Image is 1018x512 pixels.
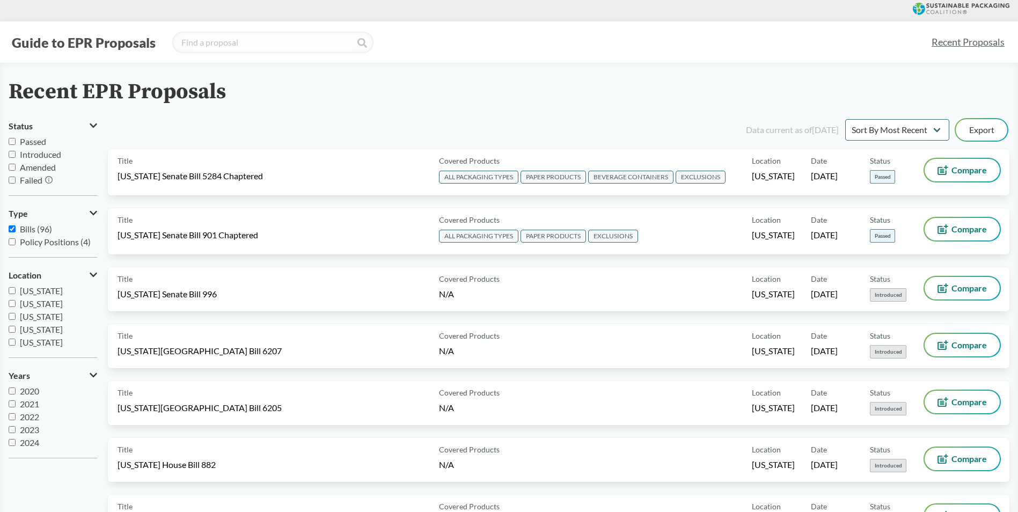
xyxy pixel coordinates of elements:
[9,121,33,131] span: Status
[870,229,895,243] span: Passed
[925,448,1000,470] button: Compare
[870,288,906,302] span: Introduced
[20,162,56,172] span: Amended
[439,214,500,225] span: Covered Products
[9,138,16,145] input: Passed
[811,444,827,455] span: Date
[752,459,795,471] span: [US_STATE]
[956,119,1007,141] button: Export
[870,170,895,184] span: Passed
[925,334,1000,356] button: Compare
[9,80,226,104] h2: Recent EPR Proposals
[9,313,16,320] input: [US_STATE]
[870,501,890,512] span: Status
[811,155,827,166] span: Date
[752,345,795,357] span: [US_STATE]
[752,155,781,166] span: Location
[870,330,890,341] span: Status
[118,229,258,241] span: [US_STATE] Senate Bill 901 Chaptered
[588,171,673,184] span: BEVERAGE CONTAINERS
[9,266,97,284] button: Location
[20,337,63,347] span: [US_STATE]
[521,230,586,243] span: PAPER PRODUCTS
[752,273,781,284] span: Location
[118,387,133,398] span: Title
[439,330,500,341] span: Covered Products
[9,426,16,433] input: 2023
[927,30,1009,54] a: Recent Proposals
[811,387,827,398] span: Date
[20,175,42,185] span: Failed
[676,171,726,184] span: EXCLUSIONS
[439,289,454,299] span: N/A
[951,398,987,406] span: Compare
[20,425,39,435] span: 2023
[20,311,63,321] span: [US_STATE]
[521,171,586,184] span: PAPER PRODUCTS
[20,298,63,309] span: [US_STATE]
[9,151,16,158] input: Introduced
[925,218,1000,240] button: Compare
[811,229,838,241] span: [DATE]
[9,225,16,232] input: Bills (96)
[439,459,454,470] span: N/A
[951,455,987,463] span: Compare
[118,501,133,512] span: Title
[20,237,91,247] span: Policy Positions (4)
[870,402,906,415] span: Introduced
[811,459,838,471] span: [DATE]
[9,238,16,245] input: Policy Positions (4)
[118,170,263,182] span: [US_STATE] Senate Bill 5284 Chaptered
[118,330,133,341] span: Title
[20,224,52,234] span: Bills (96)
[118,288,217,300] span: [US_STATE] Senate Bill 996
[752,387,781,398] span: Location
[870,459,906,472] span: Introduced
[811,501,827,512] span: Date
[811,170,838,182] span: [DATE]
[811,273,827,284] span: Date
[439,171,518,184] span: ALL PACKAGING TYPES
[752,402,795,414] span: [US_STATE]
[752,214,781,225] span: Location
[870,444,890,455] span: Status
[811,288,838,300] span: [DATE]
[9,326,16,333] input: [US_STATE]
[9,367,97,385] button: Years
[20,149,61,159] span: Introduced
[118,402,282,414] span: [US_STATE][GEOGRAPHIC_DATA] Bill 6205
[752,229,795,241] span: [US_STATE]
[951,284,987,292] span: Compare
[951,341,987,349] span: Compare
[870,273,890,284] span: Status
[9,300,16,307] input: [US_STATE]
[118,345,282,357] span: [US_STATE][GEOGRAPHIC_DATA] Bill 6207
[9,371,30,381] span: Years
[752,170,795,182] span: [US_STATE]
[588,230,638,243] span: EXCLUSIONS
[925,391,1000,413] button: Compare
[9,209,28,218] span: Type
[9,34,159,51] button: Guide to EPR Proposals
[20,412,39,422] span: 2022
[752,501,781,512] span: Location
[439,346,454,356] span: N/A
[118,214,133,225] span: Title
[870,214,890,225] span: Status
[439,444,500,455] span: Covered Products
[9,287,16,294] input: [US_STATE]
[118,155,133,166] span: Title
[752,444,781,455] span: Location
[9,387,16,394] input: 2020
[811,345,838,357] span: [DATE]
[951,166,987,174] span: Compare
[746,123,839,136] div: Data current as of [DATE]
[20,386,39,396] span: 2020
[811,402,838,414] span: [DATE]
[9,339,16,346] input: [US_STATE]
[870,155,890,166] span: Status
[118,273,133,284] span: Title
[9,117,97,135] button: Status
[925,277,1000,299] button: Compare
[9,413,16,420] input: 2022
